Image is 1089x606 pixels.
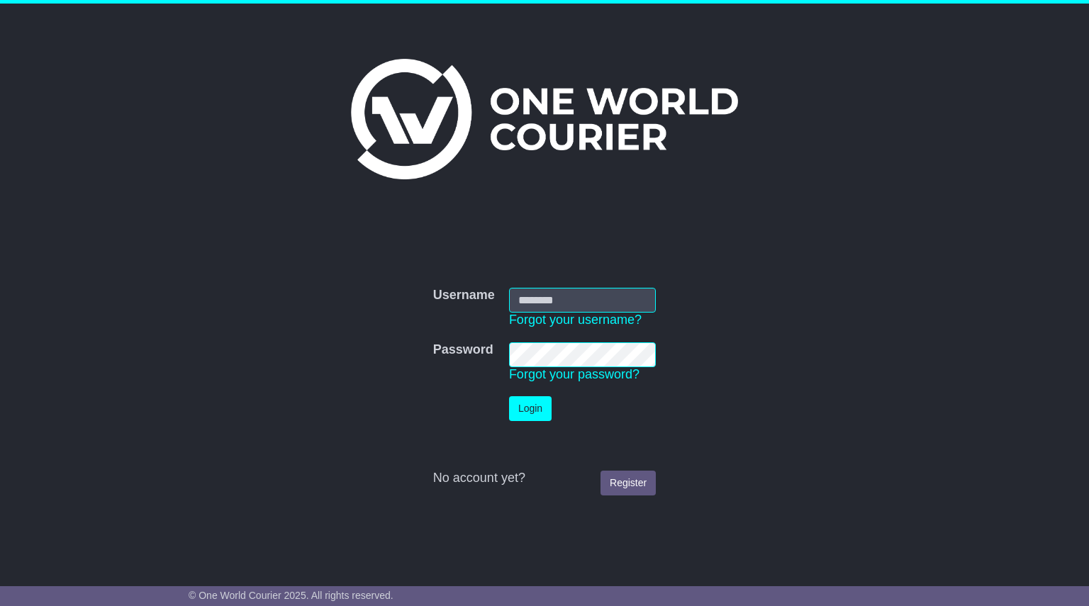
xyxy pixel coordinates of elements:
[351,59,738,179] img: One World
[189,590,393,601] span: © One World Courier 2025. All rights reserved.
[509,367,640,381] a: Forgot your password?
[433,342,493,358] label: Password
[509,313,642,327] a: Forgot your username?
[601,471,656,495] a: Register
[433,471,656,486] div: No account yet?
[509,396,552,421] button: Login
[433,288,495,303] label: Username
